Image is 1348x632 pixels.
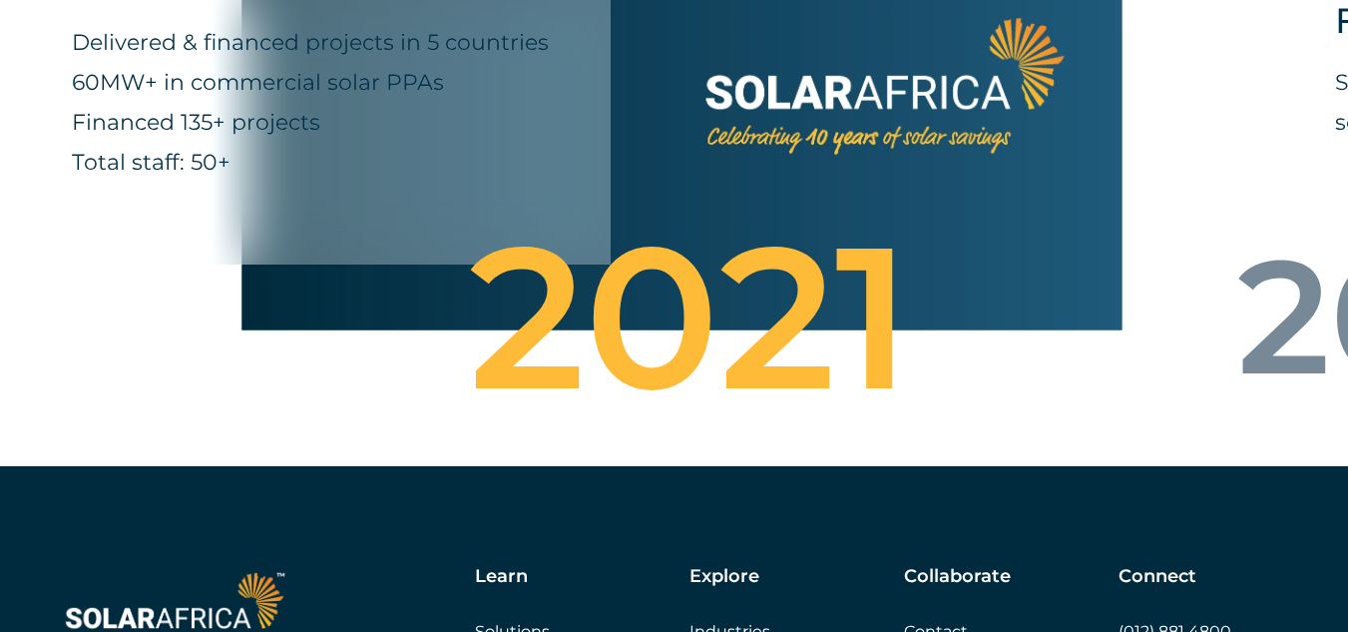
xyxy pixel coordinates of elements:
div: 2021 [425,297,924,356]
h5: Collaborate [904,566,1011,588]
p: Delivered & financed projects in 5 countries 60MW+ in commercial solar PPAs Financed 135+ project... [72,23,551,183]
h5: Explore [689,566,759,588]
h5: Learn [475,566,528,588]
h5: Connect [1119,566,1196,588]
